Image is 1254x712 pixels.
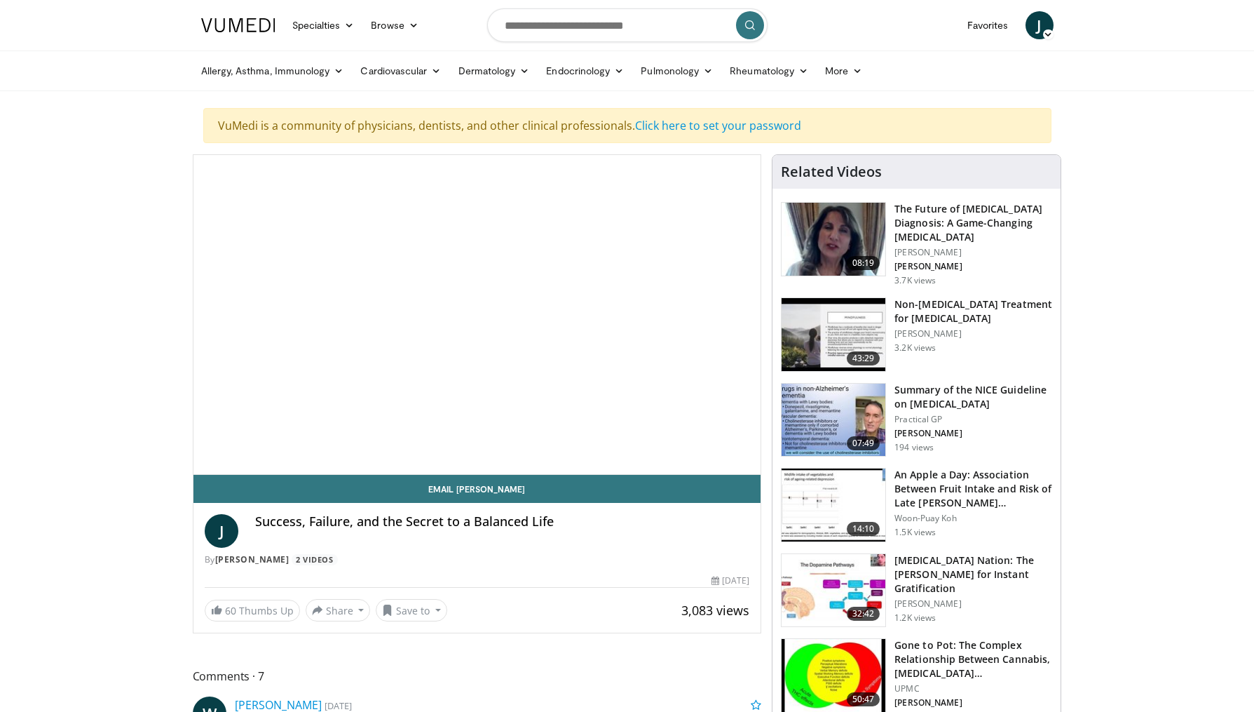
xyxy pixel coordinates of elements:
[487,8,768,42] input: Search topics, interventions
[721,57,817,85] a: Rheumatology
[894,247,1052,258] p: [PERSON_NAME]
[205,553,750,566] div: By
[1025,11,1054,39] a: J
[362,11,427,39] a: Browse
[782,554,885,627] img: 8c144ef5-ad01-46b8-bbf2-304ffe1f6934.150x105_q85_crop-smart_upscale.jpg
[325,699,352,712] small: [DATE]
[781,383,1052,457] a: 07:49 Summary of the NICE Guideline on [MEDICAL_DATA] Practical GP [PERSON_NAME] 194 views
[193,475,761,503] a: Email [PERSON_NAME]
[376,599,447,622] button: Save to
[681,602,749,619] span: 3,083 views
[352,57,449,85] a: Cardiovascular
[847,436,880,450] span: 07:49
[306,599,371,622] button: Share
[538,57,632,85] a: Endocrinology
[782,639,885,712] img: 045704c6-c23c-49b4-a046-65a12fb74f3a.150x105_q85_crop-smart_upscale.jpg
[894,275,936,286] p: 3.7K views
[894,638,1052,680] h3: Gone to Pot: The Complex Relationship Between Cannabis, [MEDICAL_DATA]…
[781,202,1052,286] a: 08:19 The Future of [MEDICAL_DATA] Diagnosis: A Game-Changing [MEDICAL_DATA] [PERSON_NAME] [PERSO...
[781,297,1052,372] a: 43:29 Non-[MEDICAL_DATA] Treatment for [MEDICAL_DATA] [PERSON_NAME] 3.2K views
[847,351,880,365] span: 43:29
[711,575,749,587] div: [DATE]
[847,692,880,706] span: 50:47
[894,683,1052,694] p: UPMC
[193,57,353,85] a: Allergy, Asthma, Immunology
[255,514,750,530] h4: Success, Failure, and the Secret to a Balanced Life
[894,414,1052,425] p: Practical GP
[205,600,300,622] a: 60 Thumbs Up
[894,553,1052,596] h3: [MEDICAL_DATA] Nation: The [PERSON_NAME] for Instant Gratification
[203,108,1051,143] div: VuMedi is a community of physicians, dentists, and other clinical professionals.
[894,468,1052,510] h3: An Apple a Day: Association Between Fruit Intake and Risk of Late [PERSON_NAME]…
[847,607,880,621] span: 32:42
[894,297,1052,325] h3: Non-[MEDICAL_DATA] Treatment for [MEDICAL_DATA]
[215,553,289,565] a: [PERSON_NAME]
[781,163,882,180] h4: Related Videos
[894,383,1052,411] h3: Summary of the NICE Guideline on [MEDICAL_DATA]
[782,203,885,276] img: 5773f076-af47-4b25-9313-17a31d41bb95.150x105_q85_crop-smart_upscale.jpg
[959,11,1017,39] a: Favorites
[847,256,880,270] span: 08:19
[193,155,761,475] video-js: Video Player
[782,469,885,542] img: 0fb96a29-ee07-42a6-afe7-0422f9702c53.150x105_q85_crop-smart_upscale.jpg
[894,513,1052,524] p: Woon-Puay Koh
[193,667,762,685] span: Comments 7
[201,18,275,32] img: VuMedi Logo
[632,57,721,85] a: Pulmonology
[894,342,936,354] p: 3.2K views
[635,118,801,133] a: Click here to set your password
[894,428,1052,439] p: [PERSON_NAME]
[450,57,538,85] a: Dermatology
[205,514,238,548] a: J
[894,328,1052,340] p: [PERSON_NAME]
[847,522,880,536] span: 14:10
[894,598,1052,610] p: [PERSON_NAME]
[894,697,1052,708] p: [PERSON_NAME]
[781,468,1052,542] a: 14:10 An Apple a Day: Association Between Fruit Intake and Risk of Late [PERSON_NAME]… Woon-Puay ...
[894,442,934,453] p: 194 views
[782,384,885,457] img: 8e949c61-8397-4eef-823a-95680e5d1ed1.150x105_q85_crop-smart_upscale.jpg
[284,11,363,39] a: Specialties
[894,202,1052,244] h3: The Future of [MEDICAL_DATA] Diagnosis: A Game-Changing [MEDICAL_DATA]
[225,604,236,617] span: 60
[894,527,936,538] p: 1.5K views
[894,612,936,624] p: 1.2K views
[817,57,871,85] a: More
[782,298,885,371] img: eb9441ca-a77b-433d-ba99-36af7bbe84ad.150x105_q85_crop-smart_upscale.jpg
[781,553,1052,628] a: 32:42 [MEDICAL_DATA] Nation: The [PERSON_NAME] for Instant Gratification [PERSON_NAME] 1.2K views
[894,261,1052,272] p: [PERSON_NAME]
[292,554,338,566] a: 2 Videos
